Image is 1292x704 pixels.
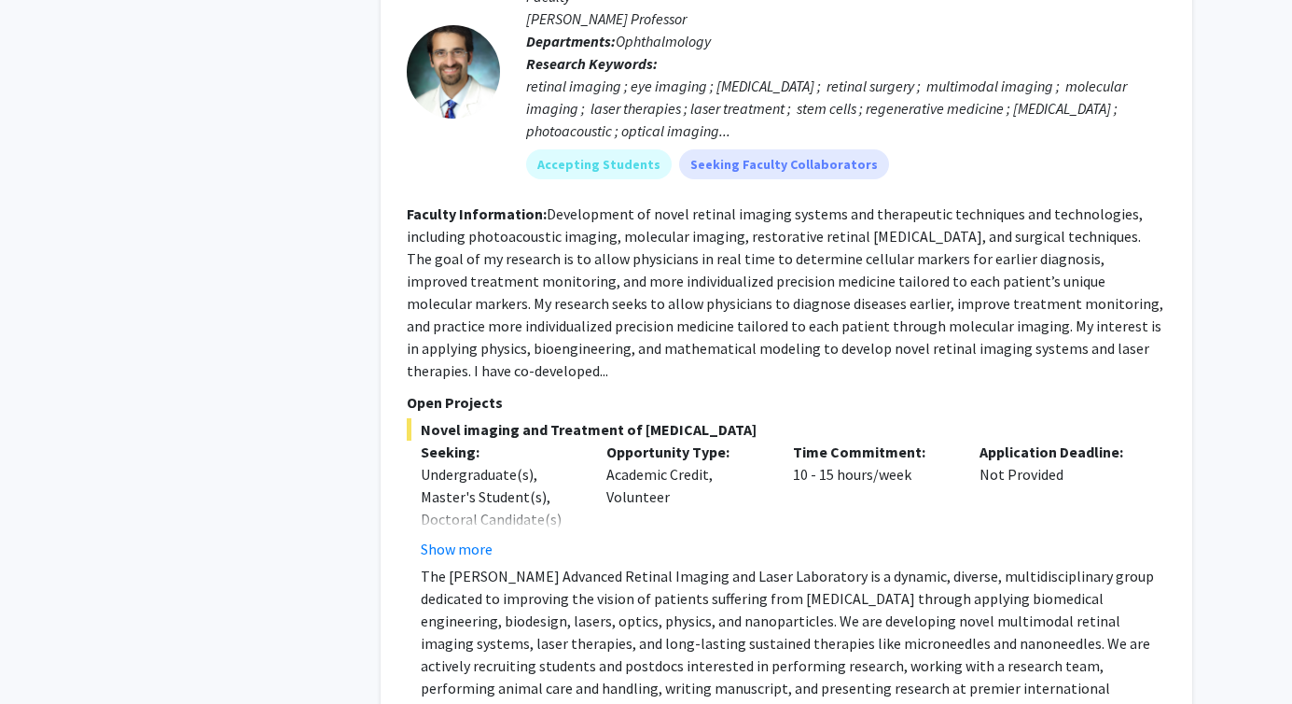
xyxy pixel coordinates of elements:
[616,32,711,50] span: Ophthalmology
[606,441,765,463] p: Opportunity Type:
[979,441,1138,463] p: Application Deadline:
[14,620,79,690] iframe: Chat
[526,54,658,73] b: Research Keywords:
[592,441,779,560] div: Academic Credit, Volunteer
[966,441,1152,560] div: Not Provided
[407,204,547,223] b: Faculty Information:
[421,441,579,463] p: Seeking:
[526,75,1166,142] div: retinal imaging ; eye imaging ; [MEDICAL_DATA] ; retinal surgery ; multimodal imaging ; molecular...
[407,418,1166,441] span: Novel imaging and Treatment of [MEDICAL_DATA]
[793,441,952,463] p: Time Commitment:
[526,149,672,179] mat-chip: Accepting Students
[526,32,616,50] b: Departments:
[526,7,1166,30] p: [PERSON_NAME] Professor
[779,441,966,560] div: 10 - 15 hours/week
[421,538,493,560] button: Show more
[407,204,1163,380] fg-read-more: Development of novel retinal imaging systems and therapeutic techniques and technologies, includi...
[421,463,579,687] div: Undergraduate(s), Master's Student(s), Doctoral Candidate(s) (PhD, MD, DMD, PharmD, etc.), Postdo...
[679,149,889,179] mat-chip: Seeking Faculty Collaborators
[407,391,1166,414] p: Open Projects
